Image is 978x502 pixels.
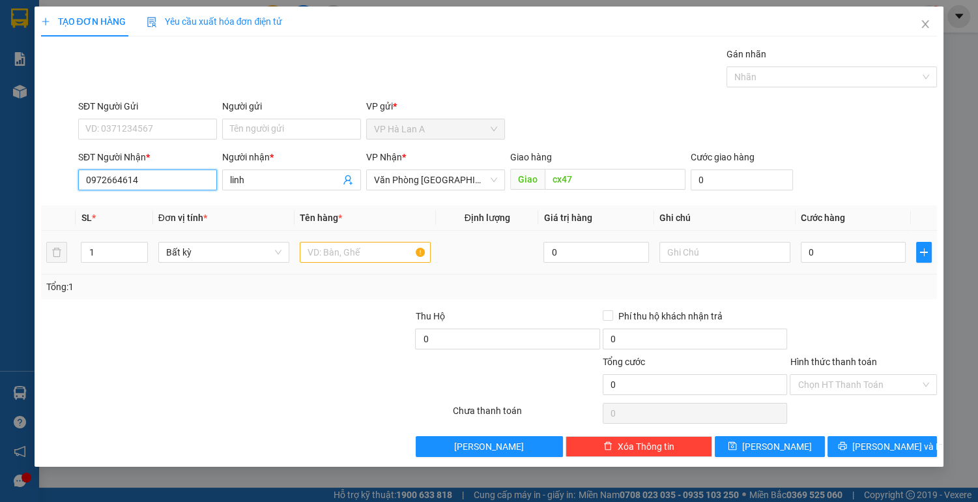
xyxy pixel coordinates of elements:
span: Phí thu hộ khách nhận trả [613,309,728,323]
div: Người nhận [222,150,361,164]
span: Giá trị hàng [543,213,592,223]
span: save [728,441,737,452]
button: Close [907,7,943,43]
button: plus [916,242,932,263]
span: Định lượng [465,213,510,223]
div: Người gửi [222,99,361,113]
span: Tên hàng [300,213,342,223]
span: Yêu cầu xuất hóa đơn điện tử [147,16,283,27]
input: Cước giao hàng [691,170,794,190]
span: VP Nhận [366,152,402,162]
input: 0 [543,242,649,263]
span: TẠO ĐƠN HÀNG [41,16,126,27]
button: [PERSON_NAME] [416,436,563,457]
input: Ghi Chú [659,242,790,263]
span: close [920,19,930,29]
span: plus [917,247,931,258]
input: Dọc đường [545,169,685,190]
button: deleteXóa Thông tin [566,436,713,457]
span: Bất kỳ [166,243,281,262]
span: VP Hà Lan A [374,119,497,139]
span: printer [838,441,847,452]
span: delete [603,441,612,452]
th: Ghi chú [654,205,796,231]
label: Cước giao hàng [691,152,755,162]
button: save[PERSON_NAME] [715,436,824,457]
span: [PERSON_NAME] và In [852,439,943,454]
button: printer[PERSON_NAME] và In [827,436,937,457]
span: Tổng cước [603,357,645,367]
span: plus [41,17,50,26]
span: Cước hàng [801,213,845,223]
span: [PERSON_NAME] [454,439,524,454]
label: Gán nhãn [726,49,766,59]
span: Giao hàng [510,152,552,162]
span: user-add [343,175,353,185]
span: Giao [510,169,545,190]
span: SL [81,213,91,223]
span: Thu Hộ [415,311,444,321]
span: [PERSON_NAME] [742,439,812,454]
img: icon [147,17,157,27]
div: SĐT Người Nhận [78,150,217,164]
span: Văn Phòng Sài Gòn [374,170,497,190]
div: Tổng: 1 [46,280,379,294]
input: VD: Bàn, Ghế [300,242,431,263]
label: Hình thức thanh toán [790,357,876,367]
span: Xóa Thông tin [618,439,674,454]
button: delete [46,242,67,263]
div: SĐT Người Gửi [78,99,217,113]
span: Đơn vị tính [158,213,207,223]
div: VP gửi [366,99,505,113]
div: Chưa thanh toán [452,404,601,426]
